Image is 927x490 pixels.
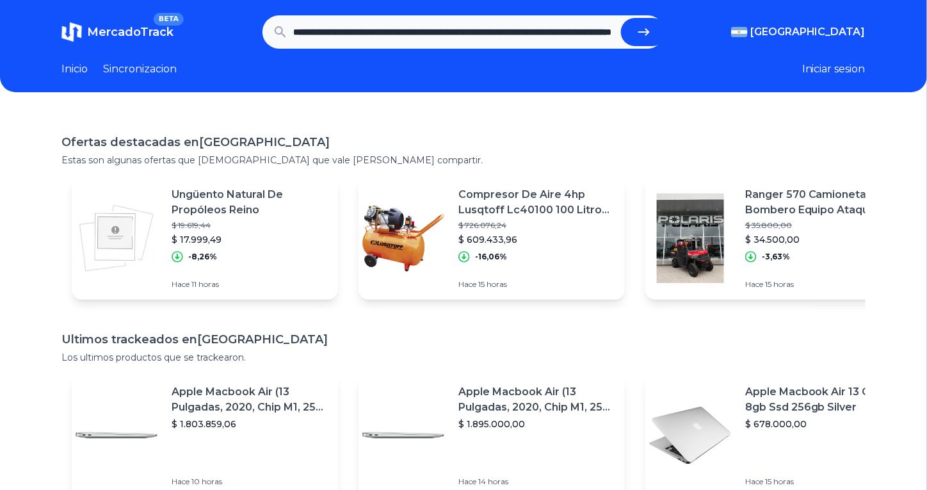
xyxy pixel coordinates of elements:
img: Featured image [645,391,735,480]
a: MercadoTrackBETA [61,22,173,42]
h1: Ultimos trackeados en [GEOGRAPHIC_DATA] [61,331,866,348]
p: $ 1.803.859,06 [172,418,328,430]
p: $ 726.076,24 [458,220,615,231]
p: $ 34.500,00 [745,233,901,246]
p: -3,63% [762,252,790,262]
p: Apple Macbook Air (13 Pulgadas, 2020, Chip M1, 256 Gb De Ssd, 8 Gb De Ram) - Plata [458,384,615,415]
p: Compresor De Aire 4hp Lusqtoff Lc40100 100 Litros Motor [458,187,615,218]
button: Iniciar sesion [802,61,866,77]
img: Featured image [359,391,448,480]
a: Featured imageUngüento Natural De Propóleos Reino$ 19.619,44$ 17.999,49-8,26%Hace 11 horas [72,177,338,300]
span: MercadoTrack [87,25,173,39]
a: Inicio [61,61,88,77]
button: [GEOGRAPHIC_DATA] [731,24,866,40]
p: Apple Macbook Air (13 Pulgadas, 2020, Chip M1, 256 Gb De Ssd, 8 Gb De Ram) - Plata [172,384,328,415]
p: Hace 15 horas [745,477,901,487]
span: [GEOGRAPHIC_DATA] [750,24,866,40]
a: Featured imageCompresor De Aire 4hp Lusqtoff Lc40100 100 Litros Motor$ 726.076,24$ 609.433,96-16,... [359,177,625,300]
img: Featured image [359,193,448,283]
p: Estas son algunas ofertas que [DEMOGRAPHIC_DATA] que vale [PERSON_NAME] compartir. [61,154,866,167]
h1: Ofertas destacadas en [GEOGRAPHIC_DATA] [61,133,866,151]
p: Los ultimos productos que se trackearon. [61,351,866,364]
p: $ 17.999,49 [172,233,328,246]
p: Hace 11 horas [172,279,328,290]
p: Ungüento Natural De Propóleos Reino [172,187,328,218]
img: Argentina [731,27,748,37]
p: Hace 15 horas [745,279,901,290]
p: -16,06% [475,252,507,262]
span: BETA [154,13,184,26]
a: Sincronizacion [103,61,177,77]
a: Featured imageRanger 570 Camioneta Bombero Equipo Ataque Rápido Incendios$ 35.800,00$ 34.500,00-3... [645,177,912,300]
p: Hace 10 horas [172,477,328,487]
p: $ 609.433,96 [458,233,615,246]
img: Featured image [72,391,161,480]
img: MercadoTrack [61,22,82,42]
p: -8,26% [188,252,217,262]
p: Apple Macbook Air 13 Core I5 8gb Ssd 256gb Silver [745,384,901,415]
p: $ 35.800,00 [745,220,901,231]
img: Featured image [645,193,735,283]
img: Featured image [72,193,161,283]
p: Hace 15 horas [458,279,615,290]
p: $ 678.000,00 [745,418,901,430]
p: $ 1.895.000,00 [458,418,615,430]
p: $ 19.619,44 [172,220,328,231]
p: Hace 14 horas [458,477,615,487]
p: Ranger 570 Camioneta Bombero Equipo Ataque Rápido Incendios [745,187,901,218]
